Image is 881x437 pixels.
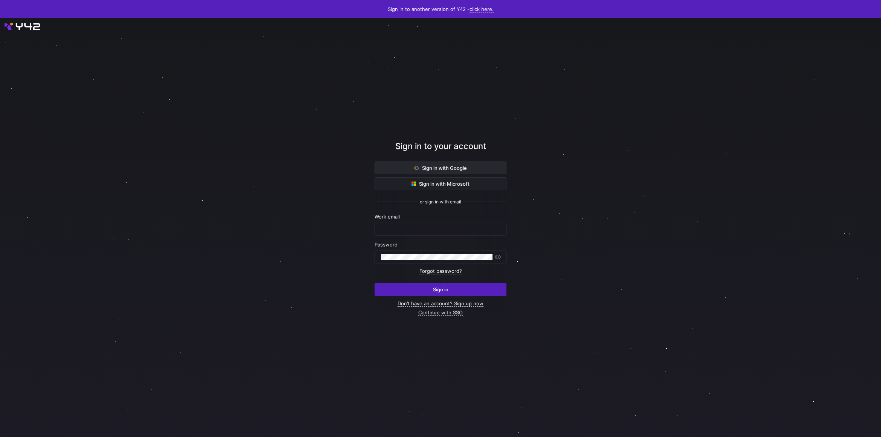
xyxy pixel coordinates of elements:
span: Sign in with Google [414,165,467,171]
span: Sign in with Microsoft [411,181,470,187]
a: Don’t have an account? Sign up now [398,300,483,307]
span: Sign in [433,286,448,292]
span: or sign in with email [420,199,461,205]
button: Sign in with Microsoft [375,177,506,190]
button: Sign in [375,283,506,296]
span: Work email [375,214,400,220]
span: Password [375,242,398,248]
a: click here. [470,6,494,12]
a: Continue with SSO [418,309,463,316]
div: Sign in to your account [375,140,506,162]
button: Sign in with Google [375,162,506,174]
a: Forgot password? [419,268,462,274]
